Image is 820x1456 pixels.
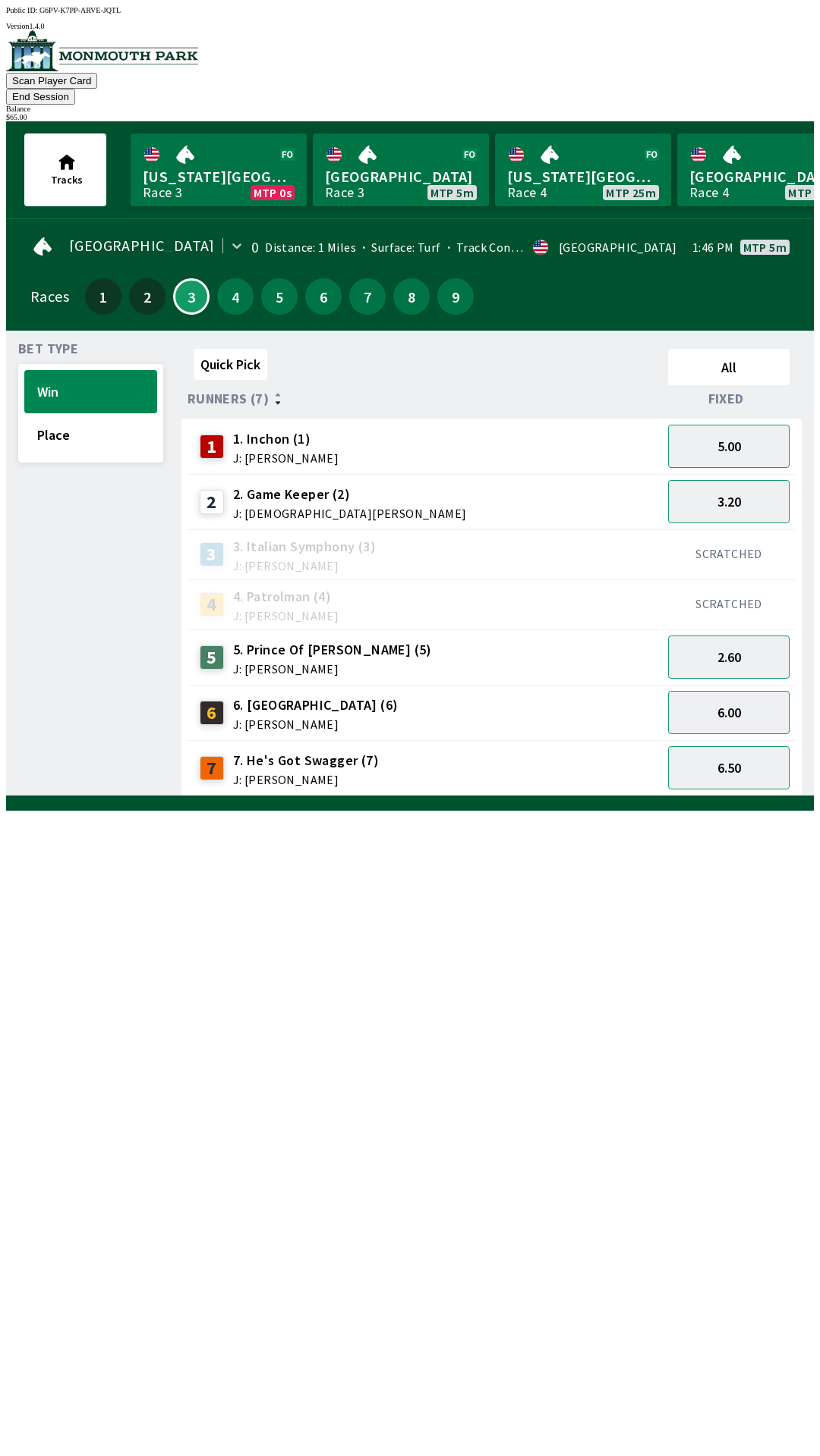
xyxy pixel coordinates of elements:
span: J: [PERSON_NAME] [233,560,376,572]
div: Race 4 [507,187,547,199]
button: 6.50 [668,746,790,789]
button: Place [24,413,157,457]
span: G6PV-K7PP-ARVE-JQTL [39,6,121,14]
span: Track Condition: Firm [441,240,575,255]
span: Distance: 1 Miles [265,240,356,255]
span: 7 [353,291,382,302]
div: Fixed [662,391,796,406]
button: 8 [393,278,430,315]
span: 2. Game Keeper (2) [233,485,467,504]
span: 6.00 [717,704,741,721]
span: Runners (7) [188,393,269,405]
span: Surface: Turf [356,240,441,255]
button: Scan Player Card [6,73,97,89]
span: 6.50 [717,759,741,777]
button: 6.00 [668,691,790,734]
div: Version 1.4.0 [6,22,814,30]
span: Place [37,426,144,444]
span: Fixed [708,393,744,405]
span: 2 [133,291,162,302]
div: 5 [200,645,224,670]
span: J: [PERSON_NAME] [233,610,339,622]
div: SCRATCHED [668,596,790,611]
span: [GEOGRAPHIC_DATA] [69,240,215,252]
span: 7. He's Got Swagger (7) [233,751,379,770]
div: 1 [200,435,224,459]
button: 1 [85,278,121,315]
div: Race 3 [143,187,182,199]
span: Win [37,383,144,400]
div: Races [30,290,69,303]
button: Quick Pick [194,349,267,380]
button: End Session [6,89,75,105]
div: Race 3 [325,187,364,199]
button: 3 [173,278,210,315]
span: 1. Inchon (1) [233,429,339,449]
span: 4. Patrolman (4) [233,587,339,607]
span: MTP 5m [430,187,474,199]
div: $ 65.00 [6,113,814,121]
div: Race 4 [689,187,729,199]
span: [US_STATE][GEOGRAPHIC_DATA] [143,167,295,187]
div: Public ID: [6,6,814,14]
button: 9 [437,278,474,315]
span: 4 [221,291,250,302]
div: 6 [200,701,224,725]
span: J: [DEMOGRAPHIC_DATA][PERSON_NAME] [233,507,467,519]
div: Balance [6,105,814,113]
span: 5. Prince Of [PERSON_NAME] (5) [233,640,432,660]
a: [GEOGRAPHIC_DATA]Race 3MTP 5m [313,133,489,206]
button: All [668,349,790,385]
span: Quick Pick [200,356,260,373]
span: 3.20 [717,493,741,510]
div: 3 [200,542,224,566]
span: 6 [309,291,338,302]
span: 3. Italian Symphony (3) [233,537,376,557]
span: Bet Type [18,343,78,355]
div: 7 [200,756,224,780]
button: 2.60 [668,635,790,679]
span: J: [PERSON_NAME] [233,773,379,786]
button: Win [24,370,157,413]
span: 5 [265,291,294,302]
span: [GEOGRAPHIC_DATA] [325,167,477,187]
span: 6. [GEOGRAPHIC_DATA] (6) [233,695,399,715]
button: 3.20 [668,480,790,523]
a: [US_STATE][GEOGRAPHIC_DATA]Race 3MTP 0s [131,133,307,206]
button: 7 [349,278,386,315]
div: 2 [200,490,224,514]
span: Tracks [51,173,83,187]
span: MTP 5m [743,241,787,253]
div: SCRATCHED [668,546,790,561]
button: 4 [217,278,254,315]
button: 2 [129,278,166,315]
span: MTP 0s [254,187,292,199]
span: All [675,359,783,376]
a: [US_STATE][GEOGRAPHIC_DATA]Race 4MTP 25m [495,133,671,206]
button: 5 [261,278,298,315]
div: [GEOGRAPHIC_DATA] [559,241,677,253]
div: 4 [200,592,224,617]
span: 1:46 PM [692,241,734,253]
span: J: [PERSON_NAME] [233,452,339,464]
span: 8 [397,291,426,302]
span: J: [PERSON_NAME] [233,663,432,675]
span: [US_STATE][GEOGRAPHIC_DATA] [507,167,659,187]
div: 0 [251,241,259,253]
button: 5.00 [668,425,790,468]
span: 1 [89,291,118,302]
span: 5.00 [717,438,741,455]
span: 3 [178,293,204,300]
button: 6 [305,278,342,315]
img: venue logo [6,30,198,71]
div: Runners (7) [188,391,662,406]
button: Tracks [24,133,106,206]
span: J: [PERSON_NAME] [233,718,399,730]
span: 2.60 [717,648,741,666]
span: 9 [441,291,470,302]
span: MTP 25m [606,187,656,199]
